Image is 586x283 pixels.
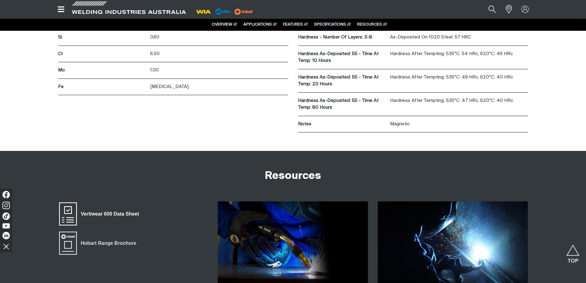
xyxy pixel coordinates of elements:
img: miller [233,7,255,16]
p: Hardness After Tempting: 535°C: 54 HRc, 620°C: 46 HRc [390,51,528,58]
a: Vertiwear 600 Data Sheet [58,201,143,226]
img: YouTube [2,223,10,228]
img: hide socials [1,241,11,252]
p: 1.00 [150,67,288,74]
button: Scroll to top [566,245,580,258]
p: Hardness As-Deposited: 55 - Time At Temp: 80 Hours [298,97,387,111]
p: Notes [298,121,387,128]
p: Hardness After Tempting: 535°C: 49 HRc, 620°C: 40 HRc [390,74,528,81]
a: miller [233,9,255,14]
p: [MEDICAL_DATA] [150,83,288,91]
img: Instagram [2,202,10,209]
img: TikTok [2,212,10,220]
p: Cr [58,51,147,58]
p: 6.50 [150,51,288,58]
p: Mo [58,67,147,74]
a: SPECIFICATIONS /// [314,22,351,26]
p: Hardness As-Deposited: 55 - Time At Temp: 10 Hours [298,51,387,64]
input: Product name or item number... [474,2,502,16]
p: As-Deposited On 1020 Steel: 57 HRC [390,34,528,41]
p: Hardness As-Deposited: 55 - Time At Temp: 20 Hours [298,74,387,88]
button: Search products [482,2,503,16]
img: LinkedIn [2,232,10,239]
p: Fe [58,83,147,91]
span: Vertiwear 600 Data Sheet [77,210,143,218]
p: Hardness After Tempting: 535°C: 47 HRc, 620°C: 40 HRc [390,97,528,104]
img: Facebook [2,191,10,198]
p: Hardness - Number Of Layers: 3-8 [298,34,387,41]
a: FEATURES /// [283,22,308,26]
h2: Resources [265,169,321,183]
a: Hobart Range Brochure [58,231,140,256]
a: APPLICATIONS /// [243,22,277,26]
a: OVERVIEW /// [212,22,237,26]
span: Hobart Range Brochure [77,239,140,247]
p: 0.60 [150,34,288,41]
p: Magnetic [390,121,528,128]
p: Si [58,34,147,41]
a: RESOURCES /// [357,22,387,26]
